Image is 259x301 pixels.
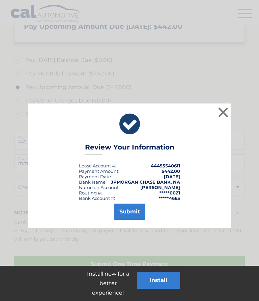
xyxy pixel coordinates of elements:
[79,174,112,179] div: :
[114,204,145,220] button: Submit
[79,185,120,190] div: Name on Account:
[79,195,115,201] div: Bank Account #:
[164,174,180,179] span: [DATE]
[79,163,116,168] div: Lease Account #:
[217,106,230,119] button: ×
[79,269,137,298] p: Install now for a better experience!
[162,168,180,174] span: $442.00
[137,272,180,289] button: Install
[79,168,119,174] div: Payment Amount:
[79,174,111,179] span: Payment Date
[79,190,102,195] div: Routing #:
[79,179,107,185] div: Bank Name:
[151,163,180,168] strong: 44455540611
[140,185,180,190] strong: [PERSON_NAME]
[85,143,174,155] h3: Review Your Information
[111,179,180,185] strong: JPMORGAN CHASE BANK, NA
